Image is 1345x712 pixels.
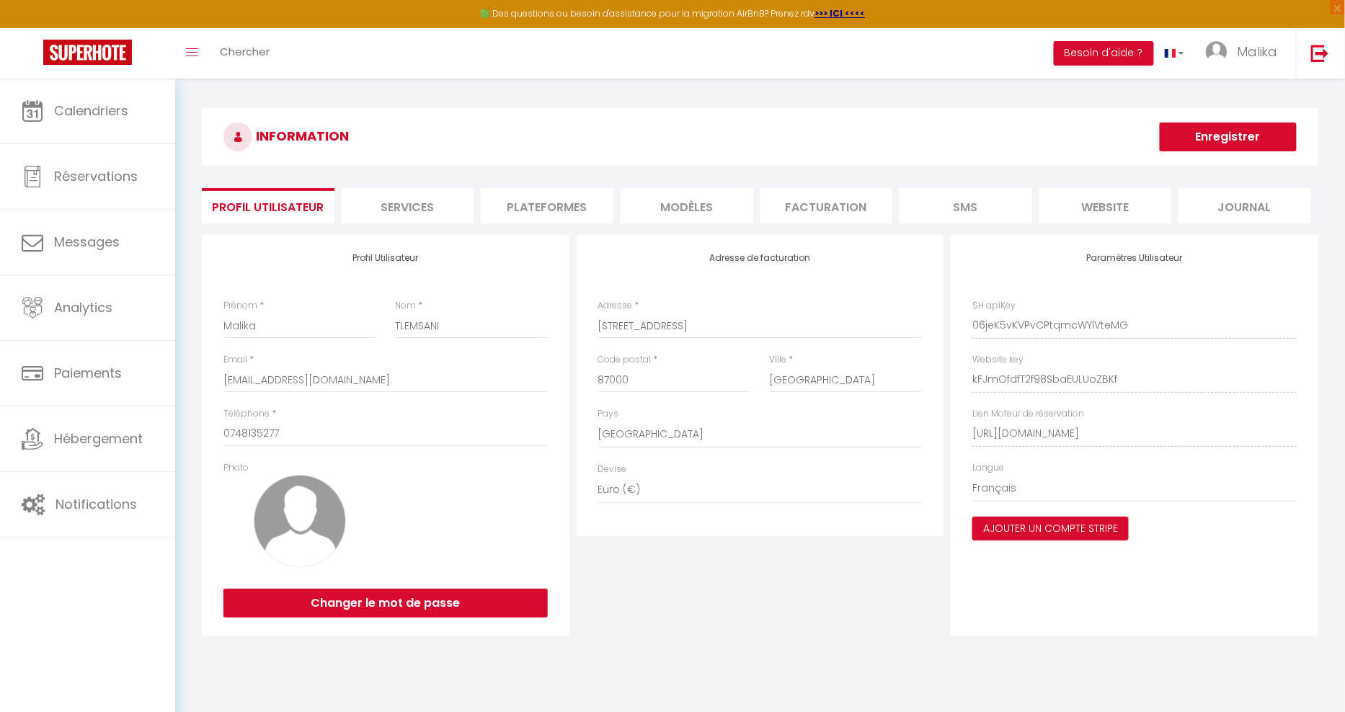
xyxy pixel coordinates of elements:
[223,299,257,313] label: Prénom
[972,407,1084,421] label: Lien Moteur de réservation
[54,298,112,316] span: Analytics
[54,430,143,448] span: Hébergement
[395,299,416,313] label: Nom
[220,44,270,59] span: Chercher
[1206,41,1228,63] img: ...
[598,253,923,263] h4: Adresse de facturation
[972,353,1024,367] label: Website key
[43,40,132,65] img: Super Booking
[54,233,120,251] span: Messages
[223,253,548,263] h4: Profil Utilisateur
[223,407,270,421] label: Téléphone
[760,188,893,223] li: Facturation
[481,188,613,223] li: Plateformes
[223,589,548,618] button: Changer le mot de passe
[598,299,633,313] label: Adresse
[342,188,474,223] li: Services
[254,475,346,567] img: avatar.png
[54,167,138,185] span: Réservations
[54,364,122,382] span: Paiements
[223,353,247,367] label: Email
[972,461,1004,475] label: Langue
[1054,41,1154,66] button: Besoin d'aide ?
[56,495,137,513] span: Notifications
[815,7,866,19] a: >>> ICI <<<<
[598,463,627,476] label: Devise
[1237,43,1278,61] span: Malika
[1160,123,1297,151] button: Enregistrer
[972,299,1016,313] label: SH apiKey
[972,517,1129,541] button: Ajouter un compte Stripe
[1178,188,1311,223] li: Journal
[209,28,280,79] a: Chercher
[1311,44,1329,62] img: logout
[1195,28,1296,79] a: ... Malika
[223,461,249,475] label: Photo
[202,108,1318,166] h3: INFORMATION
[202,188,334,223] li: Profil Utilisateur
[1039,188,1172,223] li: website
[598,353,652,367] label: Code postal
[770,353,787,367] label: Ville
[621,188,753,223] li: MODÈLES
[54,102,128,120] span: Calendriers
[972,253,1297,263] h4: Paramètres Utilisateur
[900,188,1032,223] li: SMS
[598,407,619,421] label: Pays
